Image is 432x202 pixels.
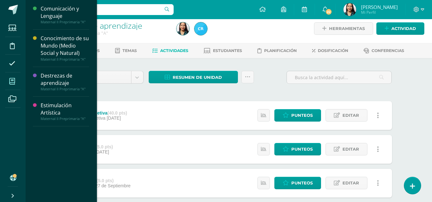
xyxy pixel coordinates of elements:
[71,71,126,83] span: Unidad 4
[213,48,242,53] span: Estudiantes
[291,143,313,155] span: Punteos
[41,102,89,116] div: Estimulación Artística
[152,46,188,56] a: Actividades
[122,48,137,53] span: Temas
[274,109,321,122] a: Punteos
[312,46,348,56] a: Dosificación
[376,22,424,35] a: Actividad
[343,3,356,16] img: 187ae3aa270cae79ea3ff651c5efd2bf.png
[41,5,89,20] div: Comunicación y Lenguaje
[204,46,242,56] a: Estudiantes
[361,4,398,10] span: [PERSON_NAME]
[96,144,113,149] strong: (5.0 pts)
[41,72,89,87] div: Destrezas de aprendizaje
[95,183,131,188] span: 27 de Septiembre
[41,35,89,61] a: Conocimiento de su Mundo (Medio Social y Natural)Maternal II Preprimaria "A"
[264,48,297,53] span: Planificación
[274,143,321,155] a: Punteos
[41,102,89,121] a: Estimulación ArtísticaMaternal II Preprimaria "A"
[30,4,174,15] input: Busca un usuario...
[177,22,189,35] img: 187ae3aa270cae79ea3ff651c5efd2bf.png
[257,46,297,56] a: Planificación
[41,57,89,62] div: Maternal II Preprimaria "A"
[73,110,127,116] div: Prueba Objetiva
[107,116,121,121] span: [DATE]
[342,109,359,121] span: Editar
[342,143,359,155] span: Editar
[325,8,332,15] span: 22
[115,46,137,56] a: Temas
[73,178,130,183] div: Actitudinal
[173,71,222,83] span: Resumen de unidad
[372,48,404,53] span: Conferencias
[50,21,169,30] h1: Destrezas de aprendizaje
[361,10,398,15] span: Mi Perfil
[41,116,89,121] div: Maternal II Preprimaria "A"
[41,35,89,57] div: Conocimiento de su Mundo (Medio Social y Natural)
[318,48,348,53] span: Dosificación
[160,48,188,53] span: Actividades
[149,71,238,83] a: Resumen de unidad
[50,30,169,36] div: Maternal II Preprimaria 'A'
[97,178,114,183] strong: (5.0 pts)
[291,177,313,189] span: Punteos
[95,149,109,154] span: [DATE]
[66,71,143,83] a: Unidad 4
[329,23,365,34] span: Herramientas
[41,5,89,24] a: Comunicación y LenguajeMaternal II Preprimaria "A"
[194,22,207,35] img: d829077fea71188f4ea6f616d71feccb.png
[291,109,313,121] span: Punteos
[342,177,359,189] span: Editar
[41,72,89,91] a: Destrezas de aprendizajeMaternal II Preprimaria "A"
[314,22,373,35] a: Herramientas
[274,177,321,189] a: Punteos
[287,71,391,84] input: Busca la actividad aquí...
[107,110,127,116] strong: (40.0 pts)
[391,23,416,34] span: Actividad
[41,20,89,24] div: Maternal II Preprimaria "A"
[364,46,404,56] a: Conferencias
[41,87,89,91] div: Maternal II Preprimaria "A"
